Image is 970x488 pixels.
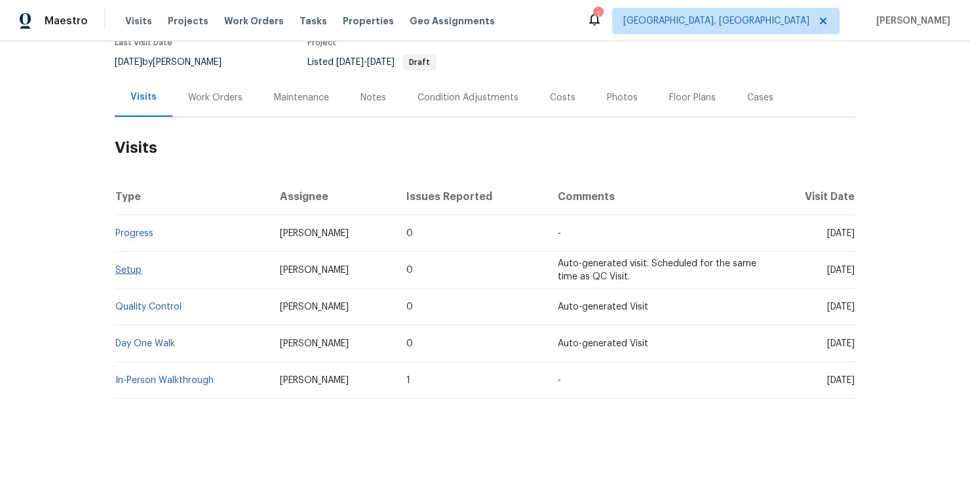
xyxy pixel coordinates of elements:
span: Auto-generated Visit [558,302,648,312]
div: Visits [130,91,157,104]
span: [PERSON_NAME] [280,229,349,238]
a: Setup [115,266,142,275]
span: [DATE] [827,302,855,312]
th: Issues Reported [396,178,547,215]
span: 0 [406,229,413,238]
span: Auto-generated visit. Scheduled for the same time as QC Visit. [558,259,756,281]
span: - [558,229,561,238]
span: [PERSON_NAME] [871,14,950,28]
span: [DATE] [827,266,855,275]
span: [PERSON_NAME] [280,302,349,312]
th: Comments [547,178,769,215]
span: [DATE] [336,58,364,67]
span: 1 [406,376,410,385]
span: [DATE] [115,58,142,67]
span: Draft [404,58,435,66]
span: - [336,58,395,67]
span: - [558,376,561,385]
span: Last Visit Date [115,39,172,47]
div: Photos [607,91,638,104]
div: Maintenance [274,91,329,104]
div: Condition Adjustments [417,91,518,104]
span: Properties [343,14,394,28]
span: [PERSON_NAME] [280,339,349,348]
div: Costs [550,91,575,104]
a: Progress [115,229,153,238]
div: Notes [360,91,386,104]
a: Quality Control [115,302,182,312]
div: Work Orders [188,91,242,104]
span: Projects [168,14,208,28]
span: Work Orders [224,14,284,28]
span: 0 [406,266,413,275]
span: [PERSON_NAME] [280,376,349,385]
span: [DATE] [827,229,855,238]
div: 1 [593,8,602,21]
span: [GEOGRAPHIC_DATA], [GEOGRAPHIC_DATA] [623,14,809,28]
th: Type [115,178,269,215]
h2: Visits [115,117,855,178]
span: [DATE] [827,376,855,385]
div: Floor Plans [669,91,716,104]
th: Visit Date [769,178,855,215]
span: [DATE] [367,58,395,67]
span: [PERSON_NAME] [280,266,349,275]
span: Maestro [45,14,88,28]
a: Day One Walk [115,339,175,348]
span: 0 [406,339,413,348]
th: Assignee [269,178,397,215]
span: Visits [125,14,152,28]
span: Auto-generated Visit [558,339,648,348]
span: [DATE] [827,339,855,348]
span: 0 [406,302,413,312]
span: Project [307,39,336,47]
span: Tasks [300,16,327,26]
div: Cases [747,91,773,104]
span: Listed [307,58,436,67]
div: by [PERSON_NAME] [115,54,237,70]
a: In-Person Walkthrough [115,376,214,385]
span: Geo Assignments [410,14,495,28]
